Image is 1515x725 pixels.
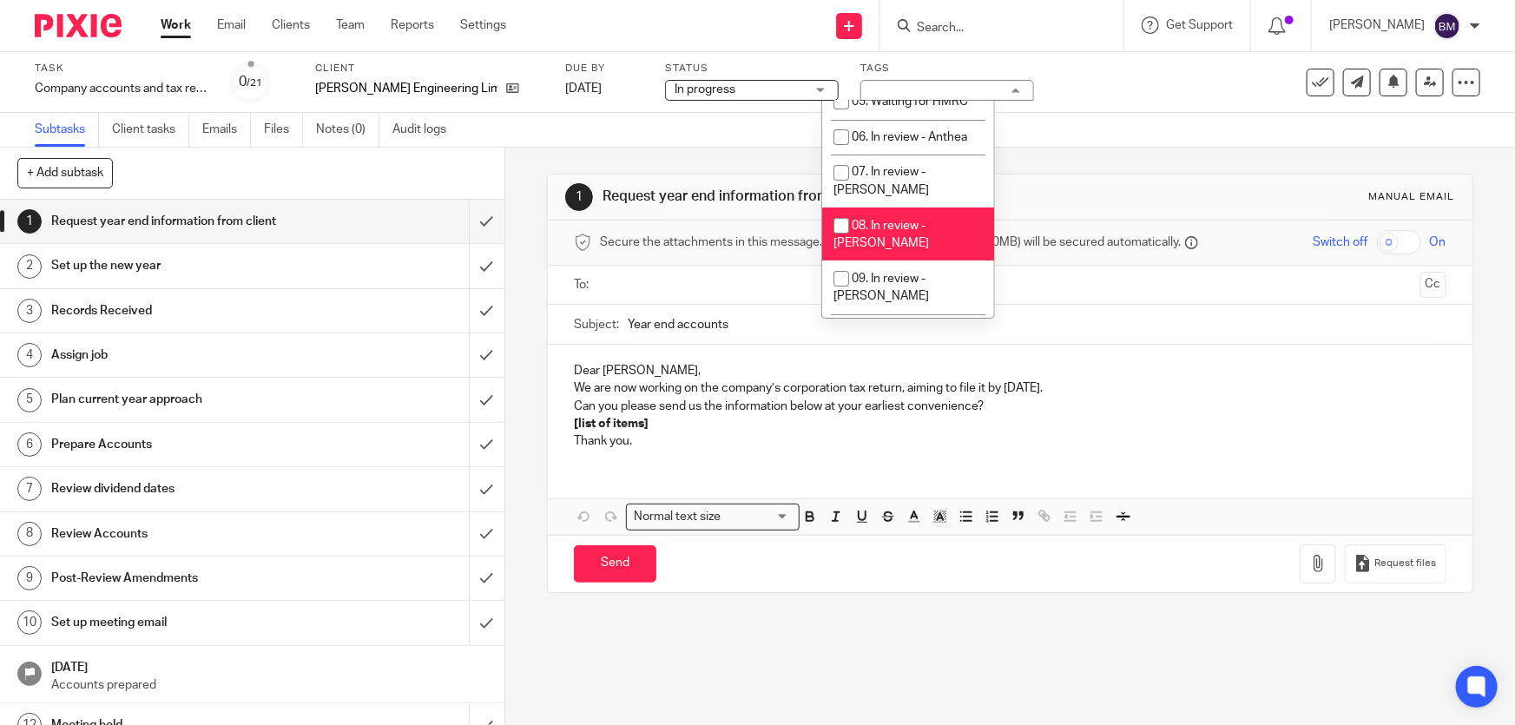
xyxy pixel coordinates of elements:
h1: Prepare Accounts [51,432,318,458]
h1: Review dividend dates [51,476,318,502]
a: Notes (0) [316,113,379,147]
a: Reports [391,16,434,34]
img: Pixie [35,14,122,37]
span: 07. In review - [PERSON_NAME] [833,166,929,196]
div: 9 [17,566,42,590]
div: Company accounts and tax return [35,80,208,97]
div: 10 [17,610,42,635]
div: Search for option [626,504,800,531]
a: Email [217,16,246,34]
span: 06. In review - Anthea [852,131,967,143]
button: Request files [1345,544,1446,583]
p: Dear [PERSON_NAME], [574,362,1446,379]
span: Get Support [1166,19,1233,31]
div: 4 [17,343,42,367]
h1: Request year end information from client [603,188,1047,206]
span: Request files [1375,557,1437,570]
label: Due by [565,62,643,76]
p: Thank you. [574,432,1446,450]
h1: Request year end information from client [51,208,318,234]
p: We are now working on the company’s corporation tax return, aiming to file it by [DATE]. [574,379,1446,397]
div: 5 [17,388,42,412]
div: Manual email [1369,190,1455,204]
div: 7 [17,477,42,501]
span: [DATE] [565,82,602,95]
span: 09. In review - [PERSON_NAME] [833,273,929,303]
div: 1 [565,183,593,211]
input: Search [915,21,1071,36]
h1: Records Received [51,298,318,324]
label: Status [665,62,839,76]
label: To: [574,276,593,293]
div: 8 [17,522,42,546]
a: Audit logs [392,113,459,147]
div: 6 [17,432,42,457]
img: svg%3E [1433,12,1461,40]
h1: Set up meeting email [51,610,318,636]
span: 08. In review - [PERSON_NAME] [833,220,929,250]
a: Clients [272,16,310,34]
button: + Add subtask [17,158,113,188]
h1: [DATE] [51,655,487,676]
h1: Assign job [51,342,318,368]
span: 05. Waiting for HMRC [852,96,968,108]
span: Normal text size [630,508,725,526]
p: Accounts prepared [51,676,487,694]
label: Client [315,62,543,76]
a: Team [336,16,365,34]
div: 2 [17,254,42,279]
span: On [1430,234,1446,251]
input: Send [574,545,656,583]
a: Work [161,16,191,34]
h1: Plan current year approach [51,386,318,412]
a: Subtasks [35,113,99,147]
div: 3 [17,299,42,323]
input: Search for option [727,508,789,526]
a: Client tasks [112,113,189,147]
button: Cc [1420,272,1446,298]
label: Task [35,62,208,76]
span: In progress [675,83,735,96]
p: [PERSON_NAME] Engineering Limited [315,80,497,97]
a: Files [264,113,303,147]
span: Switch off [1314,234,1368,251]
p: [PERSON_NAME] [1329,16,1425,34]
h1: Post-Review Amendments [51,565,318,591]
h1: Set up the new year [51,253,318,279]
h1: Review Accounts [51,521,318,547]
label: Subject: [574,316,619,333]
div: 1 [17,209,42,234]
small: /21 [247,78,263,88]
a: Settings [460,16,506,34]
strong: [list of items] [574,418,649,430]
p: Can you please send us the information below at your earliest convenience? [574,398,1446,415]
a: Emails [202,113,251,147]
div: 0 [240,72,263,92]
label: Tags [860,62,1034,76]
span: Secure the attachments in this message. Files exceeding the size limit (10MB) will be secured aut... [600,234,1181,251]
